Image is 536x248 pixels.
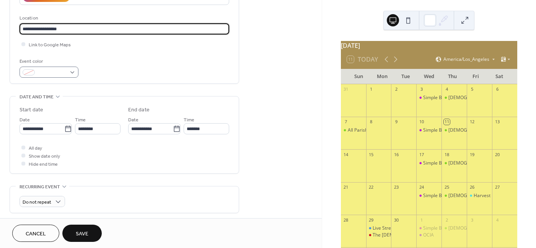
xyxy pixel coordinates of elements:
span: Time [184,116,194,124]
span: Recurring event [20,183,60,191]
span: Time [75,116,86,124]
div: 9 [393,119,399,125]
div: 30 [393,217,399,223]
span: Hide end time [29,160,58,168]
div: Sat [488,69,511,84]
div: Tue [394,69,417,84]
div: 8 [368,119,374,125]
div: Bible Study [442,127,467,134]
div: Simple Blessings Pantry OPEN [416,193,442,199]
div: 7 [343,119,349,125]
div: Live Streaming of [PERSON_NAME]-Elect [PERSON_NAME] Ordination [373,225,520,232]
div: 18 [444,152,450,157]
div: 17 [419,152,424,157]
div: Bible Study [442,95,467,101]
div: 14 [343,152,349,157]
div: 31 [343,86,349,92]
div: 24 [419,184,424,190]
div: 20 [494,152,500,157]
div: Bible Study [442,160,467,166]
div: 15 [368,152,374,157]
div: Mon [370,69,394,84]
span: Date [128,116,138,124]
div: Simple Blessings Pantry OPEN [416,160,442,166]
span: Link to Google Maps [29,41,71,49]
div: [DEMOGRAPHIC_DATA] Study [448,127,512,134]
div: 19 [469,152,475,157]
div: All Parish Mass and Picnic [341,127,366,134]
div: 23 [393,184,399,190]
div: The Episcopal Ordination of Bishop Elect Fr. Thomas Hennen [366,232,391,238]
div: 1 [368,86,374,92]
div: Simple Blessings Pantry OPEN [416,225,442,232]
div: OCIA [416,232,442,238]
div: Harvest Moon Dinner [467,193,492,199]
div: Event color [20,57,77,65]
div: [DEMOGRAPHIC_DATA] Study [448,225,512,232]
span: Show date only [29,152,60,160]
div: 16 [393,152,399,157]
div: Bible Study [442,193,467,199]
div: 3 [469,217,475,223]
div: 27 [494,184,500,190]
div: Wed [417,69,441,84]
div: 13 [494,119,500,125]
div: All Parish Mass and Picnic [348,127,403,134]
div: Simple Blessings Pantry OPEN [416,95,442,101]
div: 4 [444,86,450,92]
div: 21 [343,184,349,190]
span: Do not repeat [23,198,51,207]
span: America/Los_Angeles [443,57,489,62]
div: Sun [347,69,370,84]
div: Simple Blessings Pantry OPEN [423,225,487,232]
div: 25 [444,184,450,190]
div: OCIA [423,232,434,238]
div: 22 [368,184,374,190]
div: End date [128,106,150,114]
div: [DEMOGRAPHIC_DATA] Study [448,193,512,199]
div: Location [20,14,228,22]
div: 29 [368,217,374,223]
div: 28 [343,217,349,223]
div: Start date [20,106,43,114]
div: 2 [444,217,450,223]
div: Thu [441,69,464,84]
div: 6 [494,86,500,92]
div: Harvest Moon Dinner [474,193,520,199]
div: Live Streaming of Bishop-Elect Hennen's Ordination [366,225,391,232]
button: Cancel [12,225,59,242]
span: All day [29,144,42,152]
div: 10 [419,119,424,125]
span: Cancel [26,230,46,238]
div: 2 [393,86,399,92]
div: 12 [469,119,475,125]
div: Fri [464,69,487,84]
div: [DATE] [341,41,517,50]
div: Simple Blessings Pantry OPEN [423,193,487,199]
button: Save [62,225,102,242]
div: Simple Blessings Pantry OPEN [423,160,487,166]
div: 1 [419,217,424,223]
div: [DEMOGRAPHIC_DATA] Study [448,95,512,101]
div: Simple Blessings Pantry OPEN [423,95,487,101]
div: [DEMOGRAPHIC_DATA] Study [448,160,512,166]
div: 4 [494,217,500,223]
div: 11 [444,119,450,125]
span: Date [20,116,30,124]
div: Simple Blessings Pantry OPEN [423,127,487,134]
div: 26 [469,184,475,190]
span: Save [76,230,88,238]
div: 5 [469,86,475,92]
div: 3 [419,86,424,92]
span: Date and time [20,93,54,101]
div: Bible Study [442,225,467,232]
div: Simple Blessings Pantry OPEN [416,127,442,134]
